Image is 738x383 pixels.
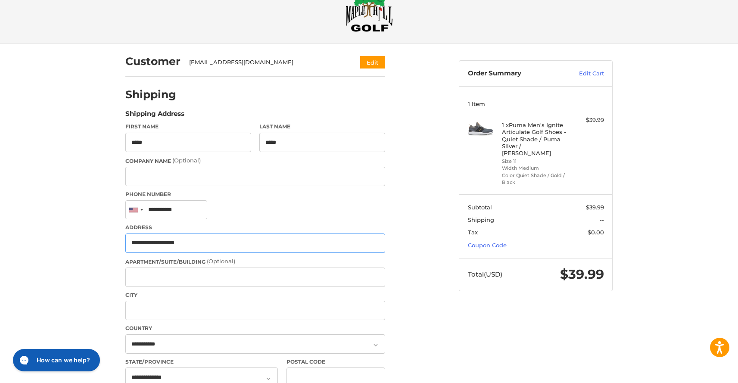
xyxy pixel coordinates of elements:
small: (Optional) [207,258,235,265]
span: Shipping [468,216,494,223]
label: Country [125,324,385,332]
label: First Name [125,123,251,131]
label: Apartment/Suite/Building [125,257,385,266]
label: Last Name [259,123,385,131]
h3: Order Summary [468,69,561,78]
label: Phone Number [125,190,385,198]
div: United States: +1 [126,201,146,219]
span: Total (USD) [468,270,502,278]
li: Size 11 [502,158,568,165]
label: Company Name [125,156,385,165]
h2: Shipping [125,88,176,101]
span: -- [600,216,604,223]
span: Tax [468,229,478,236]
li: Width Medium [502,165,568,172]
span: Subtotal [468,204,492,211]
iframe: Gorgias live chat messenger [9,346,103,374]
span: $0.00 [588,229,604,236]
label: City [125,291,385,299]
h3: 1 Item [468,100,604,107]
label: Address [125,224,385,231]
h4: 1 x Puma Men's Ignite Articulate Golf Shoes - Quiet Shade / Puma Silver / [PERSON_NAME] [502,121,568,156]
label: State/Province [125,358,278,366]
h2: Customer [125,55,181,68]
div: $39.99 [570,116,604,125]
div: [EMAIL_ADDRESS][DOMAIN_NAME] [189,58,344,67]
li: Color Quiet Shade / Gold / Black [502,172,568,186]
a: Edit Cart [561,69,604,78]
span: $39.99 [560,266,604,282]
span: $39.99 [586,204,604,211]
a: Coupon Code [468,242,507,249]
small: (Optional) [172,157,201,164]
button: Edit [360,56,385,69]
legend: Shipping Address [125,109,184,123]
label: Postal Code [286,358,386,366]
